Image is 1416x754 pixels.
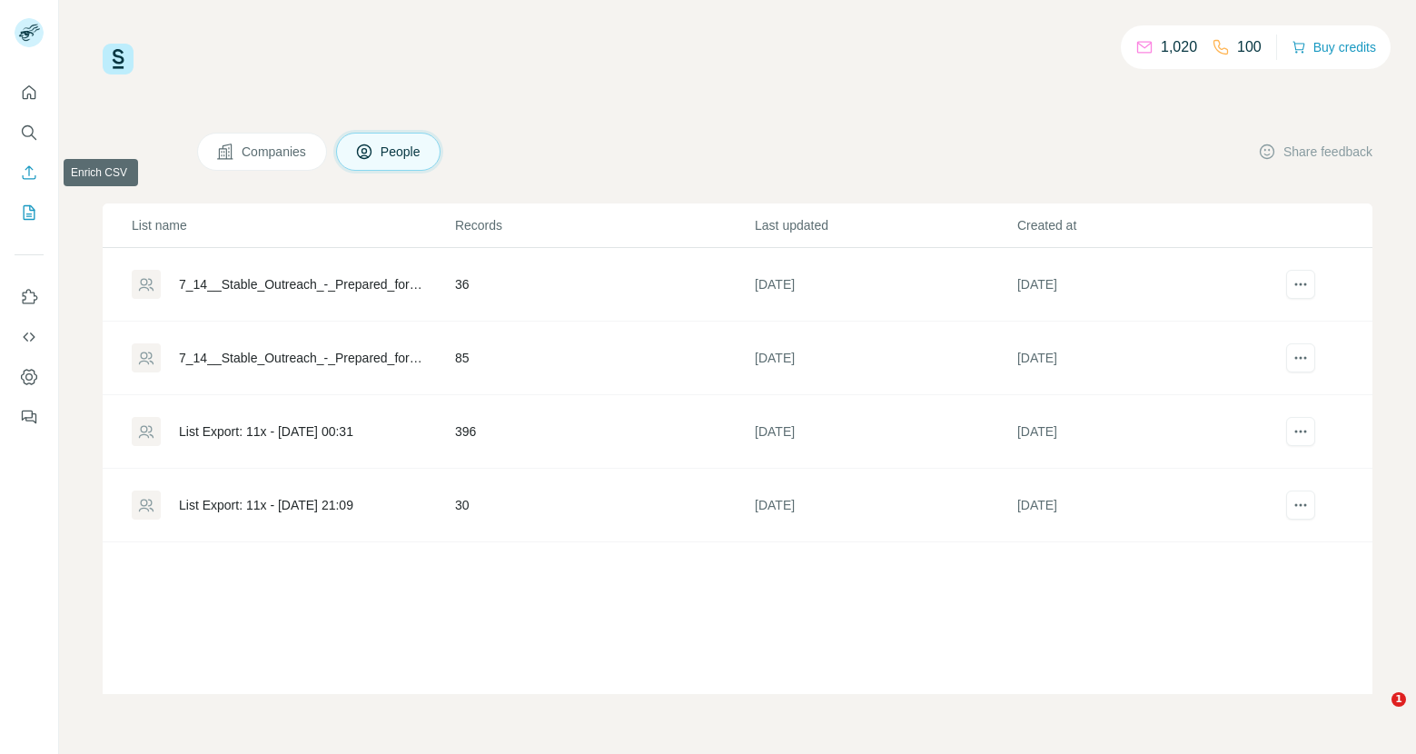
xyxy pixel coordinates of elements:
button: Share feedback [1258,143,1372,161]
span: People [381,143,422,161]
div: 7_14__Stable_Outreach_-_Prepared_for_11X-2 - 7_14__Stable_Outreach_-_Prepared_for_11X [179,275,424,293]
p: Created at [1017,216,1278,234]
img: Surfe Logo [103,44,134,74]
button: Dashboard [15,361,44,393]
button: Use Surfe on LinkedIn [15,281,44,313]
iframe: Intercom live chat [1354,692,1398,736]
td: [DATE] [1016,395,1279,469]
button: Enrich CSV [15,156,44,189]
p: 1,020 [1161,36,1197,58]
span: 1 [1391,692,1406,707]
button: Buy credits [1292,35,1376,60]
td: [DATE] [754,322,1016,395]
button: actions [1286,343,1315,372]
button: Search [15,116,44,149]
p: 100 [1237,36,1262,58]
div: 7_14__Stable_Outreach_-_Prepared_for_11X - Surfe [179,349,424,367]
p: Records [455,216,753,234]
td: [DATE] [1016,248,1279,322]
button: actions [1286,491,1315,520]
td: [DATE] [1016,322,1279,395]
td: [DATE] [754,248,1016,322]
button: actions [1286,417,1315,446]
button: actions [1286,270,1315,299]
td: [DATE] [1016,469,1279,542]
h4: My lists [103,137,175,166]
button: My lists [15,196,44,229]
span: Companies [242,143,308,161]
div: List Export: 11x - [DATE] 00:31 [179,422,353,441]
td: 30 [454,469,754,542]
td: 85 [454,322,754,395]
div: List Export: 11x - [DATE] 21:09 [179,496,353,514]
td: 396 [454,395,754,469]
button: Quick start [15,76,44,109]
p: Last updated [755,216,1015,234]
p: List name [132,216,453,234]
button: Use Surfe API [15,321,44,353]
img: Avatar [15,18,44,47]
button: Feedback [15,401,44,433]
td: [DATE] [754,395,1016,469]
td: 36 [454,248,754,322]
td: [DATE] [754,469,1016,542]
